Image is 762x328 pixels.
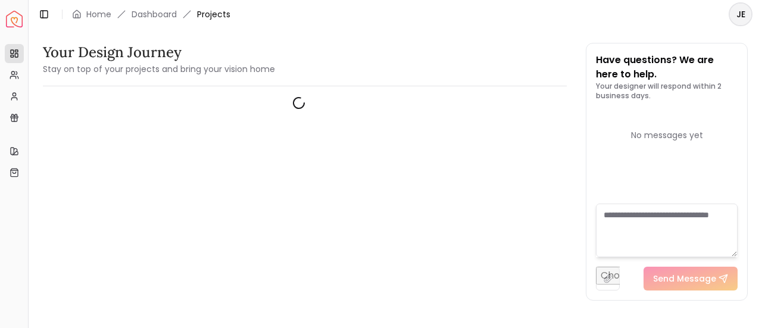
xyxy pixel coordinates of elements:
[43,63,275,75] small: Stay on top of your projects and bring your vision home
[197,8,230,20] span: Projects
[6,11,23,27] img: Spacejoy Logo
[132,8,177,20] a: Dashboard
[596,129,738,141] div: No messages yet
[596,82,738,101] p: Your designer will respond within 2 business days.
[86,8,111,20] a: Home
[730,4,751,25] span: JE
[6,11,23,27] a: Spacejoy
[72,8,230,20] nav: breadcrumb
[729,2,752,26] button: JE
[43,43,275,62] h3: Your Design Journey
[596,53,738,82] p: Have questions? We are here to help.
